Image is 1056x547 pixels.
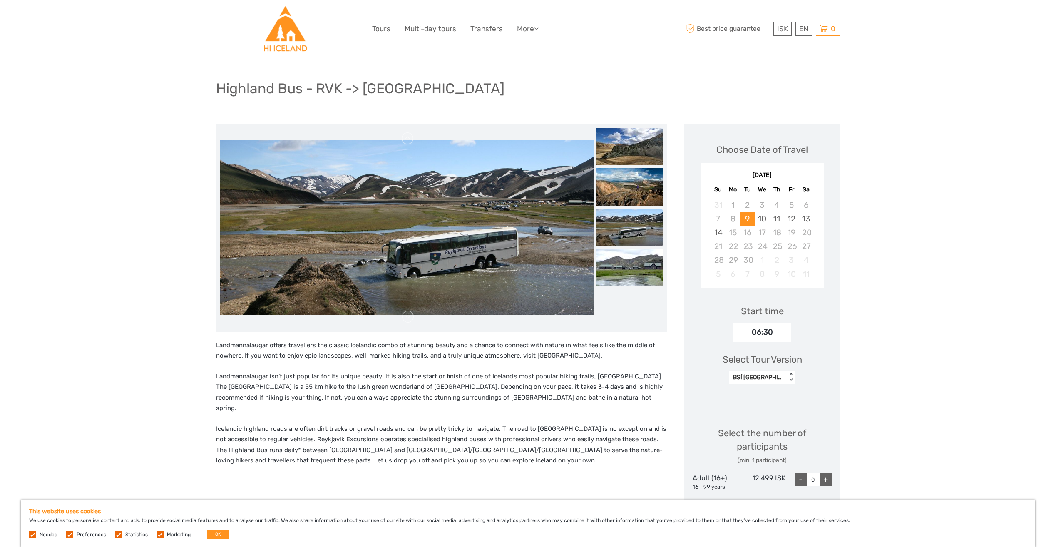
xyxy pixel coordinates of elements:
[12,15,94,21] p: We're away right now. Please check back later!
[799,267,813,281] div: Not available Saturday, October 11th, 2025
[723,353,802,366] div: Select Tour Version
[216,371,667,414] p: Landmannalaugar isn’t just popular for its unique beauty; it is also the start or finish of one o...
[784,267,799,281] div: Not available Friday, October 10th, 2025
[799,239,813,253] div: Not available Saturday, September 27th, 2025
[470,23,503,35] a: Transfers
[770,184,784,195] div: Th
[77,531,106,538] label: Preferences
[740,239,755,253] div: Not available Tuesday, September 23rd, 2025
[755,239,769,253] div: Not available Wednesday, September 24th, 2025
[216,80,504,97] h1: Highland Bus - RVK -> [GEOGRAPHIC_DATA]
[784,198,799,212] div: Not available Friday, September 5th, 2025
[755,184,769,195] div: We
[740,212,755,226] div: Choose Tuesday, September 9th, 2025
[755,253,769,267] div: Not available Wednesday, October 1st, 2025
[770,226,784,239] div: Not available Thursday, September 18th, 2025
[726,239,740,253] div: Not available Monday, September 22nd, 2025
[40,531,57,538] label: Needed
[739,473,785,491] div: 12 499 ISK
[770,198,784,212] div: Not available Thursday, September 4th, 2025
[733,373,783,382] div: BSÍ [GEOGRAPHIC_DATA] - [GEOGRAPHIC_DATA] - [GEOGRAPHIC_DATA]
[784,212,799,226] div: Choose Friday, September 12th, 2025
[216,424,667,466] p: Icelandic highland roads are often dirt tracks or gravel roads and can be pretty tricky to naviga...
[740,267,755,281] div: Not available Tuesday, October 7th, 2025
[784,184,799,195] div: Fr
[799,226,813,239] div: Not available Saturday, September 20th, 2025
[216,340,667,361] p: Landmannalaugar offers travellers the classic Icelandic combo of stunning beauty and a chance to ...
[770,267,784,281] div: Not available Thursday, October 9th, 2025
[770,239,784,253] div: Not available Thursday, September 25th, 2025
[21,500,1035,547] div: We use cookies to personalise content and ads, to provide social media features and to analyse ou...
[693,427,832,465] div: Select the number of participants
[711,253,726,267] div: Not available Sunday, September 28th, 2025
[799,198,813,212] div: Not available Saturday, September 6th, 2025
[220,140,594,315] img: e2c9270e2953435c8428f40428caff0b_main_slider.jpg
[693,473,739,491] div: Adult (16+)
[726,253,740,267] div: Not available Monday, September 29th, 2025
[799,184,813,195] div: Sa
[684,22,771,36] span: Best price guarantee
[372,23,390,35] a: Tours
[596,249,663,286] img: 5d1533d8d19e4e6a90d18ef9cbc89d23_slider_thumbnail.jpg
[755,212,769,226] div: Choose Wednesday, September 10th, 2025
[29,508,1027,515] h5: This website uses cookies
[726,226,740,239] div: Not available Monday, September 15th, 2025
[701,171,824,180] div: [DATE]
[693,456,832,465] div: (min. 1 participant)
[405,23,456,35] a: Multi-day tours
[755,226,769,239] div: Not available Wednesday, September 17th, 2025
[207,530,229,539] button: OK
[784,226,799,239] div: Not available Friday, September 19th, 2025
[755,267,769,281] div: Not available Wednesday, October 8th, 2025
[711,267,726,281] div: Not available Sunday, October 5th, 2025
[733,323,791,342] div: 06:30
[726,267,740,281] div: Not available Monday, October 6th, 2025
[693,483,739,491] div: 16 - 99 years
[596,168,663,206] img: bce597b4f8fc4017a7c04065c2a78b66_slider_thumbnail.jpg
[788,373,795,382] div: < >
[784,253,799,267] div: Not available Friday, October 3rd, 2025
[125,531,148,538] label: Statistics
[167,531,191,538] label: Marketing
[741,305,784,318] div: Start time
[96,13,106,23] button: Open LiveChat chat widget
[795,22,812,36] div: EN
[795,473,807,486] div: -
[726,184,740,195] div: Mo
[711,198,726,212] div: Not available Sunday, August 31st, 2025
[799,253,813,267] div: Not available Saturday, October 4th, 2025
[263,6,308,52] img: Hostelling International
[820,473,832,486] div: +
[740,184,755,195] div: Tu
[711,226,726,239] div: Choose Sunday, September 14th, 2025
[755,198,769,212] div: Not available Wednesday, September 3rd, 2025
[517,23,539,35] a: More
[703,198,821,281] div: month 2025-09
[740,226,755,239] div: Not available Tuesday, September 16th, 2025
[799,212,813,226] div: Choose Saturday, September 13th, 2025
[711,239,726,253] div: Not available Sunday, September 21st, 2025
[711,212,726,226] div: Not available Sunday, September 7th, 2025
[740,198,755,212] div: Not available Tuesday, September 2nd, 2025
[770,212,784,226] div: Choose Thursday, September 11th, 2025
[716,143,808,156] div: Choose Date of Travel
[596,209,663,246] img: e2c9270e2953435c8428f40428caff0b_slider_thumbnail.jpg
[777,25,788,33] span: ISK
[726,212,740,226] div: Not available Monday, September 8th, 2025
[711,184,726,195] div: Su
[784,239,799,253] div: Not available Friday, September 26th, 2025
[726,198,740,212] div: Not available Monday, September 1st, 2025
[830,25,837,33] span: 0
[596,128,663,165] img: c024c856f3c7445a9e0733a1a98f5ead_slider_thumbnail.jpg
[770,253,784,267] div: Not available Thursday, October 2nd, 2025
[740,253,755,267] div: Not available Tuesday, September 30th, 2025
